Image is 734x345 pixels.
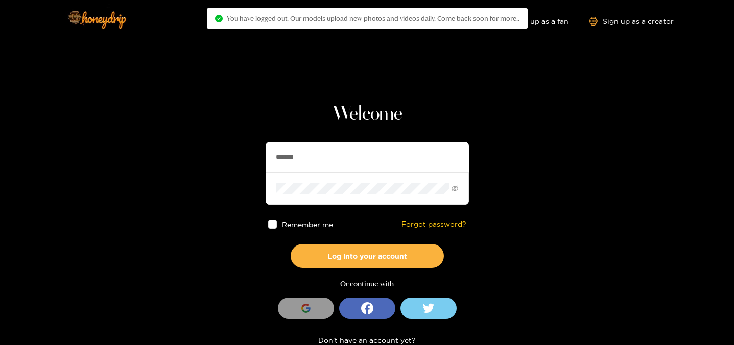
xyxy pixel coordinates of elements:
a: Sign up as a fan [499,17,569,26]
div: Or continue with [266,278,469,290]
button: Log into your account [291,244,444,268]
span: You have logged out. Our models upload new photos and videos daily. Come back soon for more.. [227,14,519,22]
span: Remember me [281,220,333,228]
h1: Welcome [266,102,469,127]
a: Forgot password? [401,220,466,229]
span: eye-invisible [452,185,458,192]
span: check-circle [215,15,223,22]
a: Sign up as a creator [589,17,674,26]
